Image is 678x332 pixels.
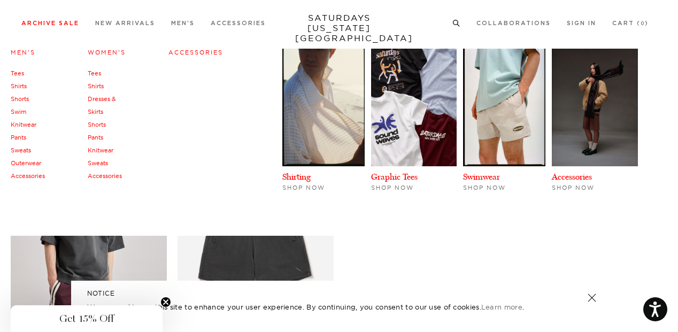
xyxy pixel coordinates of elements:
a: Swimwear [463,172,500,182]
a: Archive Sale [21,20,79,26]
a: Shorts [11,95,29,103]
a: Dresses & Skirts [88,95,116,115]
p: We use cookies on this site to enhance your user experience. By continuing, you consent to our us... [87,302,553,312]
a: Swim [11,108,26,115]
a: SATURDAYS[US_STATE][GEOGRAPHIC_DATA] [295,13,383,43]
a: Outerwear [11,159,41,167]
a: Shirting [282,172,311,182]
a: Sign In [567,20,596,26]
a: Accessories [211,20,266,26]
h5: NOTICE [87,289,591,298]
a: Pants [11,134,26,141]
a: Tees [88,70,101,77]
a: Cart (0) [612,20,649,26]
a: Sweats [88,159,108,167]
a: Accessories [11,172,45,180]
button: Close teaser [160,297,171,307]
a: Shorts [88,121,106,128]
a: Pants [88,134,103,141]
span: Get 15% Off [59,312,114,325]
a: Sweats [11,146,31,154]
a: Knitwear [88,146,113,154]
small: 0 [641,21,645,26]
a: Shirts [88,82,104,90]
a: New Arrivals [95,20,155,26]
a: Tees [11,70,24,77]
a: Collaborations [476,20,551,26]
a: Women's [88,49,126,56]
a: Men's [171,20,195,26]
a: Graphic Tees [371,172,418,182]
a: Learn more [481,303,522,311]
a: Accessories [552,172,592,182]
a: Knitwear [11,121,36,128]
a: Accessories [88,172,122,180]
a: Shirts [11,82,27,90]
a: Accessories [168,49,223,56]
a: Men's [11,49,35,56]
div: Get 15% OffClose teaser [11,305,163,332]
